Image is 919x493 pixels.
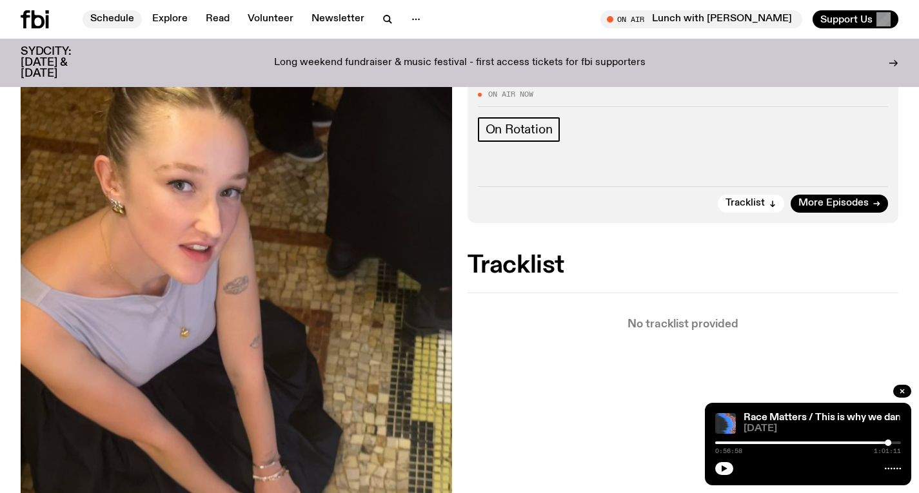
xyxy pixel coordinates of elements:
h3: SYDCITY: [DATE] & [DATE] [21,46,103,79]
span: [DATE] [744,424,901,434]
a: Explore [144,10,195,28]
span: On Air Now [488,91,533,98]
span: 1:01:11 [874,448,901,454]
span: Support Us [820,14,873,25]
img: A spectral view of a waveform, warped and glitched [715,413,736,434]
span: More Episodes [798,198,869,208]
a: Volunteer [240,10,301,28]
p: Long weekend fundraiser & music festival - first access tickets for fbi supporters [274,57,646,69]
a: Newsletter [304,10,372,28]
h2: Tracklist [468,254,899,277]
p: No tracklist provided [468,319,899,330]
button: On AirLunch with [PERSON_NAME] [600,10,802,28]
a: On Rotation [478,117,560,142]
span: On Rotation [486,122,553,137]
button: Tracklist [718,195,784,213]
a: More Episodes [791,195,888,213]
button: Support Us [813,10,898,28]
span: Tracklist [726,198,765,208]
span: 0:56:58 [715,448,742,454]
a: Read [198,10,237,28]
a: Schedule [83,10,142,28]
